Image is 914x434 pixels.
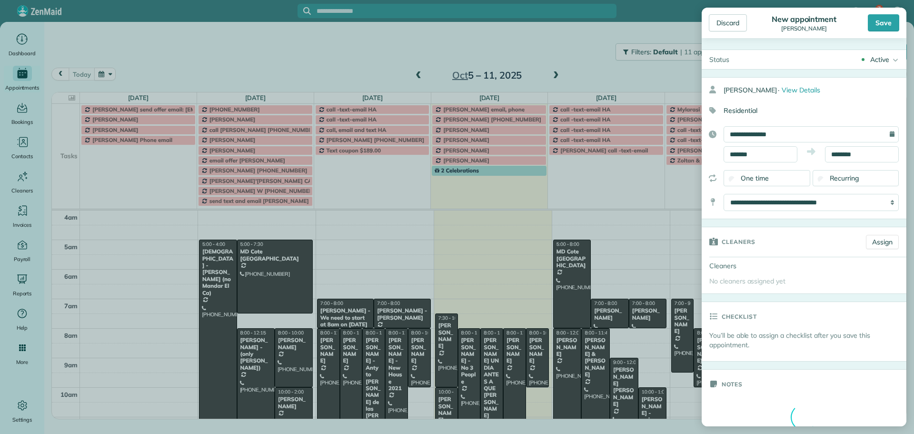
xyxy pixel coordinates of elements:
div: [PERSON_NAME] [769,25,839,32]
a: Assign [866,235,899,249]
p: You’ll be able to assign a checklist after you save this appointment. [709,331,906,350]
div: Cleaners [702,257,768,274]
h3: Notes [722,370,743,398]
span: No cleaners assigned yet [709,277,785,285]
div: Status [702,50,737,69]
div: Save [868,14,899,31]
div: Discard [709,14,747,31]
span: · [778,86,779,94]
span: One time [741,174,769,182]
div: Residential [702,102,899,119]
span: Recurring [830,174,859,182]
input: Recurring [817,176,824,182]
div: New appointment [769,14,839,24]
div: Active [870,55,889,64]
input: One time [729,176,735,182]
div: [PERSON_NAME] [724,81,906,99]
h3: Checklist [722,302,757,331]
h3: Cleaners [722,227,755,256]
span: View Details [782,86,820,94]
